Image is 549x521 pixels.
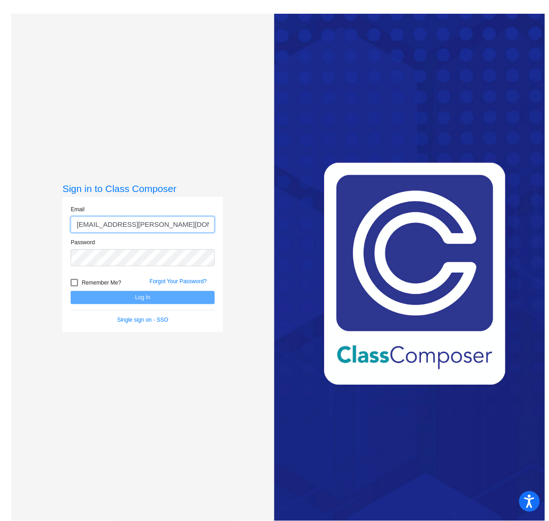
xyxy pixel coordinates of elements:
[71,205,84,214] label: Email
[71,291,215,304] button: Log In
[71,238,95,247] label: Password
[62,183,223,194] h3: Sign in to Class Composer
[82,277,121,288] span: Remember Me?
[117,317,168,323] a: Single sign on - SSO
[150,278,207,285] a: Forgot Your Password?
